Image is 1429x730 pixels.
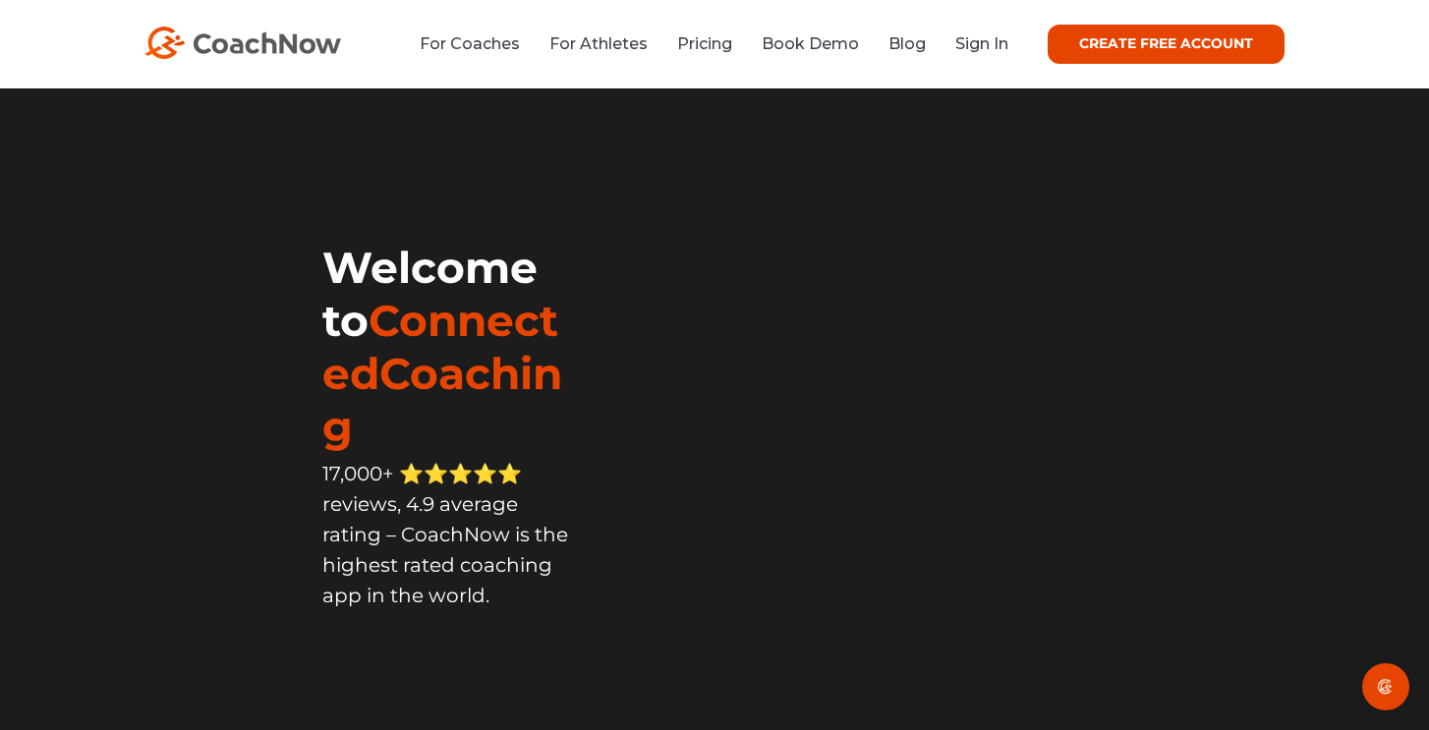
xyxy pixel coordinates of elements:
a: CREATE FREE ACCOUNT [1048,25,1285,64]
a: For Coaches [420,34,520,53]
h1: Welcome to [322,241,574,453]
a: Sign In [955,34,1008,53]
img: CoachNow Logo [144,27,341,59]
a: Blog [888,34,926,53]
a: Book Demo [762,34,859,53]
div: Open Intercom Messenger [1362,663,1409,710]
a: For Athletes [549,34,648,53]
iframe: Embedded CTA [322,647,568,700]
span: 17,000+ ⭐️⭐️⭐️⭐️⭐️ reviews, 4.9 average rating – CoachNow is the highest rated coaching app in th... [322,462,568,607]
span: ConnectedCoaching [322,294,562,453]
a: Pricing [677,34,732,53]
